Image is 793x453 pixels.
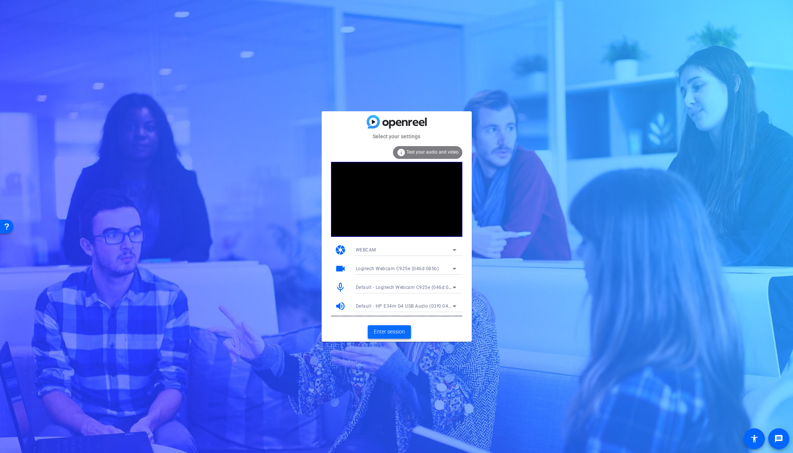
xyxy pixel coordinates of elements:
[335,244,346,256] mat-icon: camera
[356,266,439,271] span: Logitech Webcam C925e (046d:085b)
[374,328,405,336] span: Enter session
[356,303,456,309] span: Default - HP E34m G4 USB Audio (03f0:0487)
[397,148,406,157] mat-icon: info
[774,434,783,443] mat-icon: message
[356,247,376,253] span: WEBCAM
[335,301,346,312] mat-icon: volume_up
[368,325,411,339] button: Enter session
[335,263,346,274] mat-icon: videocam
[356,284,459,290] span: Default - Logitech Webcam C925e (046d:085b)
[406,150,459,155] span: Test your audio and video
[335,282,346,293] mat-icon: mic_none
[750,434,759,443] mat-icon: accessibility
[322,132,472,141] mat-card-subtitle: Select your settings
[367,115,427,128] img: blue-gradient.svg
